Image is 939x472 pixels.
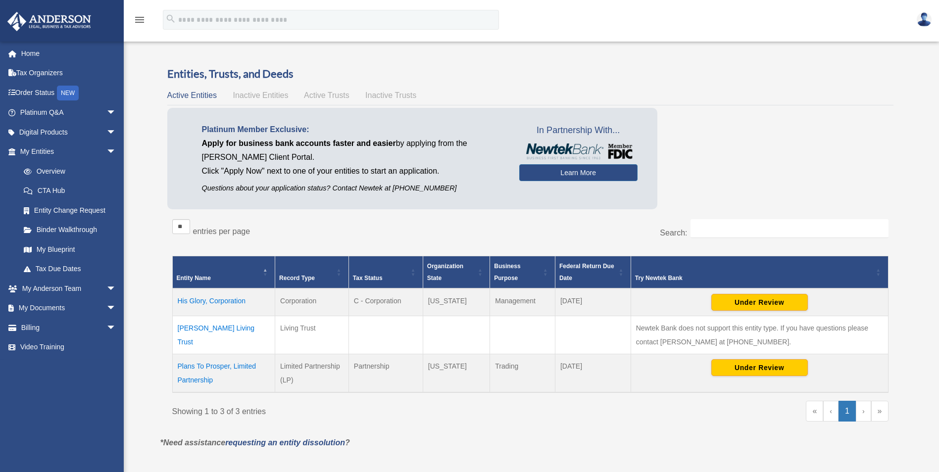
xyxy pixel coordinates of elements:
[427,263,463,282] span: Organization State
[559,263,614,282] span: Federal Return Due Date
[348,288,423,316] td: C - Corporation
[7,103,131,123] a: Platinum Q&Aarrow_drop_down
[711,294,808,311] button: Under Review
[423,354,490,392] td: [US_STATE]
[348,354,423,392] td: Partnership
[423,256,490,288] th: Organization State: Activate to sort
[193,227,250,236] label: entries per page
[7,122,131,142] a: Digital Productsarrow_drop_down
[823,401,839,422] a: Previous
[14,239,126,259] a: My Blueprint
[660,229,687,237] label: Search:
[160,438,350,447] em: *Need assistance ?
[555,256,631,288] th: Federal Return Due Date: Activate to sort
[57,86,79,100] div: NEW
[631,316,888,354] td: Newtek Bank does not support this entity type. If you have questions please contact [PERSON_NAME]...
[233,91,288,99] span: Inactive Entities
[172,316,275,354] td: [PERSON_NAME] Living Trust
[14,161,121,181] a: Overview
[202,137,504,164] p: by applying from the [PERSON_NAME] Client Portal.
[275,288,349,316] td: Corporation
[167,91,217,99] span: Active Entities
[519,123,638,139] span: In Partnership With...
[839,401,856,422] a: 1
[423,288,490,316] td: [US_STATE]
[14,181,126,201] a: CTA Hub
[490,256,555,288] th: Business Purpose: Activate to sort
[202,182,504,194] p: Questions about your application status? Contact Newtek at [PHONE_NUMBER]
[555,354,631,392] td: [DATE]
[711,359,808,376] button: Under Review
[353,275,383,282] span: Tax Status
[202,123,504,137] p: Platinum Member Exclusive:
[7,83,131,103] a: Order StatusNEW
[490,354,555,392] td: Trading
[524,143,633,159] img: NewtekBankLogoSM.png
[348,256,423,288] th: Tax Status: Activate to sort
[202,164,504,178] p: Click "Apply Now" next to one of your entities to start an application.
[106,142,126,162] span: arrow_drop_down
[177,275,211,282] span: Entity Name
[275,316,349,354] td: Living Trust
[917,12,932,27] img: User Pic
[304,91,349,99] span: Active Trusts
[172,354,275,392] td: Plans To Prosper, Limited Partnership
[494,263,520,282] span: Business Purpose
[7,298,131,318] a: My Documentsarrow_drop_down
[14,200,126,220] a: Entity Change Request
[172,401,523,419] div: Showing 1 to 3 of 3 entries
[106,122,126,142] span: arrow_drop_down
[225,438,345,447] a: requesting an entity dissolution
[275,256,349,288] th: Record Type: Activate to sort
[806,401,823,422] a: First
[134,14,146,26] i: menu
[365,91,416,99] span: Inactive Trusts
[167,66,893,82] h3: Entities, Trusts, and Deeds
[106,103,126,123] span: arrow_drop_down
[7,44,131,63] a: Home
[7,337,131,357] a: Video Training
[4,12,94,31] img: Anderson Advisors Platinum Portal
[134,17,146,26] a: menu
[7,279,131,298] a: My Anderson Teamarrow_drop_down
[202,139,396,147] span: Apply for business bank accounts faster and easier
[172,256,275,288] th: Entity Name: Activate to invert sorting
[279,275,315,282] span: Record Type
[871,401,889,422] a: Last
[172,288,275,316] td: His Glory, Corporation
[7,142,126,162] a: My Entitiesarrow_drop_down
[631,256,888,288] th: Try Newtek Bank : Activate to sort
[106,318,126,338] span: arrow_drop_down
[856,401,871,422] a: Next
[519,164,638,181] a: Learn More
[14,220,126,240] a: Binder Walkthrough
[165,13,176,24] i: search
[14,259,126,279] a: Tax Due Dates
[7,63,131,83] a: Tax Organizers
[275,354,349,392] td: Limited Partnership (LP)
[7,318,131,337] a: Billingarrow_drop_down
[490,288,555,316] td: Management
[555,288,631,316] td: [DATE]
[635,272,873,284] div: Try Newtek Bank
[106,279,126,299] span: arrow_drop_down
[106,298,126,319] span: arrow_drop_down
